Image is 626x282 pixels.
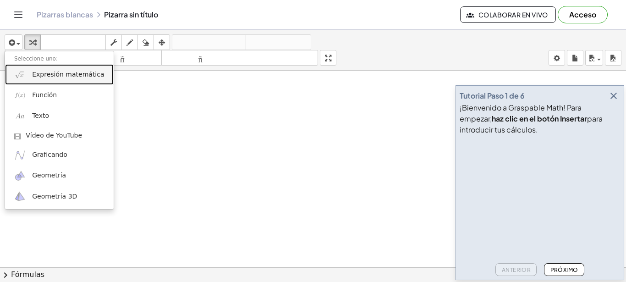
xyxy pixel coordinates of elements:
[161,50,318,66] button: tamaño_del_formato
[246,34,311,50] button: rehacer
[14,89,26,101] img: f_x.png
[544,263,584,276] button: Próximo
[460,6,556,23] button: Colaborar en vivo
[5,145,114,166] a: Graficando
[26,132,82,139] font: Vídeo de YouTube
[32,193,77,200] font: Geometría 3D
[14,111,26,122] img: Aa.png
[32,171,66,179] font: Geometría
[5,127,114,145] a: Vídeo de YouTube
[11,7,26,22] button: Cambiar navegación
[460,91,525,100] font: Tutorial Paso 1 de 6
[558,6,608,23] button: Acceso
[550,266,578,273] font: Próximo
[43,38,104,47] font: teclado
[37,10,93,19] a: Pizarras blancas
[174,38,244,47] font: deshacer
[164,54,316,62] font: tamaño_del_formato
[5,166,114,186] a: Geometría
[5,186,114,207] a: Geometría 3D
[14,149,26,161] img: ggb-graphing.svg
[460,103,582,123] font: ¡Bienvenido a Graspable Math! Para empezar,
[478,11,548,19] font: Colaborar en vivo
[40,34,106,50] button: teclado
[11,270,44,279] font: Fórmulas
[248,38,309,47] font: rehacer
[14,69,26,80] img: sqrt_x.png
[5,50,162,66] button: tamaño_del_formato
[14,191,26,202] img: ggb-3d.svg
[492,114,587,123] font: haz clic en el botón Insertar
[172,34,246,50] button: deshacer
[5,64,114,85] a: Expresión matemática
[32,112,49,119] font: Texto
[5,85,114,105] a: Función
[569,10,596,19] font: Acceso
[32,91,57,99] font: Función
[14,55,58,62] font: Seleccione uno:
[5,106,114,127] a: Texto
[14,170,26,182] img: ggb-geometry.svg
[32,71,104,78] font: Expresión matemática
[32,151,67,158] font: Graficando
